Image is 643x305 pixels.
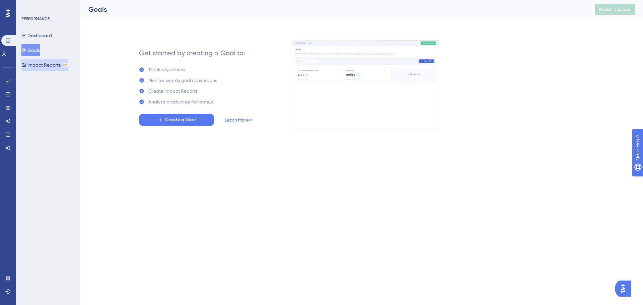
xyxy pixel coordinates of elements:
span: Create a Goal [165,116,196,124]
div: BETA [62,63,68,67]
div: Analyze product performance [148,98,213,106]
button: Goals [21,44,40,56]
div: PERFORMANCE [21,16,50,21]
button: Publish Changes [595,4,635,15]
iframe: UserGuiding AI Assistant Launcher [615,279,635,299]
button: Create a Goal [139,114,214,126]
div: Get started by creating a Goal to: [139,48,245,58]
div: Goals [88,5,578,14]
span: Need Help? [16,2,42,10]
span: Publish Changes [599,7,631,12]
img: 4ba7ac607e596fd2f9ec34f7978dce69.gif [292,40,440,129]
div: Create Impact Reports [148,87,198,95]
div: Monitor weekly goal conversions [148,76,217,84]
div: Track key actions [148,66,185,74]
button: Dashboard [21,29,52,42]
a: Learn More > [225,116,252,124]
button: Impact ReportsBETA [21,59,68,71]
